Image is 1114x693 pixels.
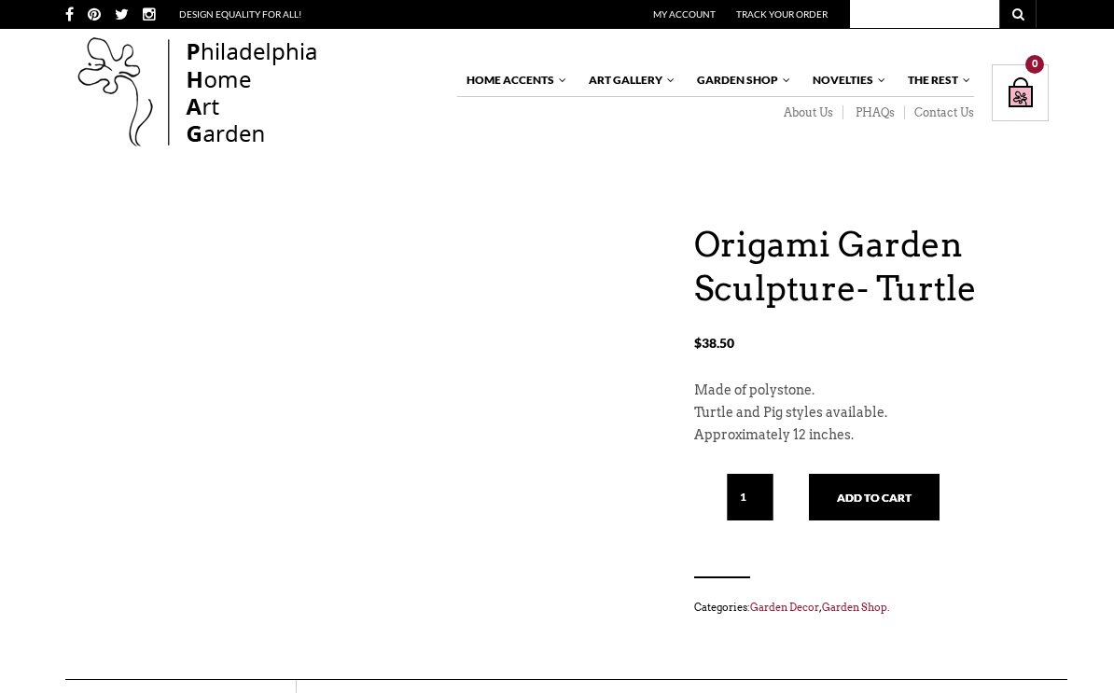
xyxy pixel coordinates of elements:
span: $ [694,335,702,351]
input: Qty [727,474,773,520]
a: About Us [772,105,843,120]
a: Art Gallery [579,64,676,96]
a: Garden Decor [750,601,819,614]
h1: Origami Garden Sculpture- Turtle [694,223,1049,311]
a: Home Accents [457,64,568,96]
p: Made of polystone. [694,380,1049,402]
a: The Rest [898,64,972,96]
span: Categories: , . [694,597,1049,617]
a: My Account [653,8,716,20]
a: Track Your Order [736,8,828,20]
p: Approximately 12 inches. [694,424,1049,447]
button: Add to cart [809,474,940,520]
a: Garden Shop [688,64,792,96]
a: Garden Shop [822,601,887,614]
div: 0 [1025,55,1044,74]
a: Novelties [803,64,887,96]
bdi: 38.50 [694,335,734,351]
a: Contact Us [905,105,974,120]
p: Turtle and Pig styles available. [694,402,1049,424]
a: PHAQs [843,105,905,120]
